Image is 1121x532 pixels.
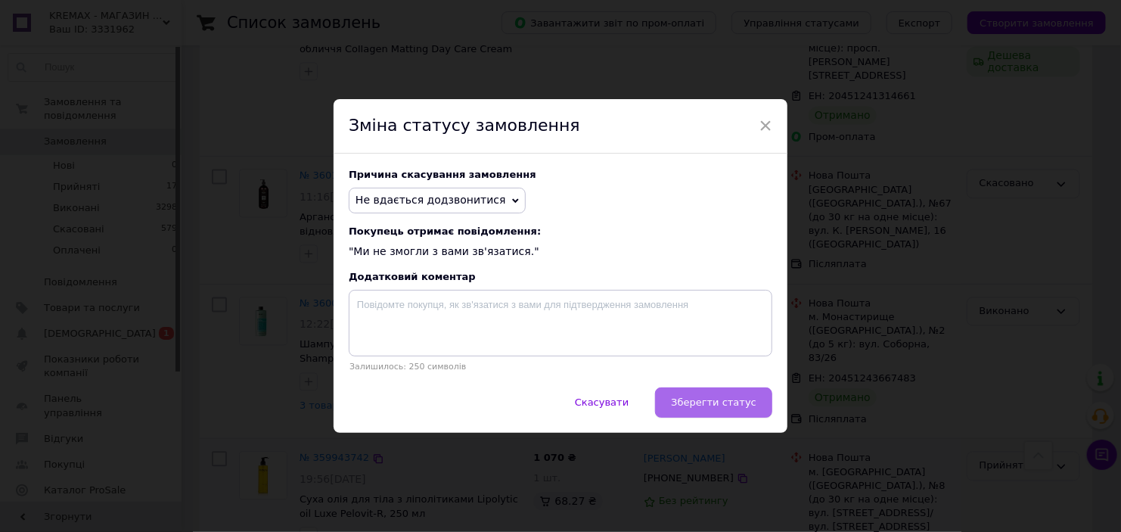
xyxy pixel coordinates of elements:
span: Не вдається додзвонитися [356,194,506,206]
span: Зберегти статус [671,397,756,408]
div: Додатковий коментар [349,271,772,282]
div: Причина скасування замовлення [349,169,772,180]
span: Скасувати [575,397,629,408]
p: Залишилось: 250 символів [349,362,772,372]
button: Зберегти статус [655,387,772,418]
div: "Ми не змогли з вами зв'язатися." [349,226,772,260]
span: Покупець отримає повідомлення: [349,226,772,237]
div: Зміна статусу замовлення [334,99,787,154]
span: × [759,113,772,138]
button: Скасувати [559,387,644,418]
